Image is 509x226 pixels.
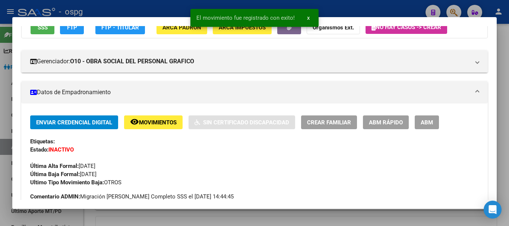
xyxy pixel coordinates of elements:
[162,24,201,31] span: ARCA Padrón
[307,20,360,34] button: Organismos Ext.
[30,88,470,97] mat-panel-title: Datos de Empadronamiento
[101,24,139,31] span: FTP - Titular
[70,57,194,66] strong: O10 - OBRA SOCIAL DEL PERSONAL GRAFICO
[301,11,316,25] button: x
[372,24,441,31] span: No hay casos -> Crear
[415,115,439,129] button: ABM
[30,138,55,145] strong: Etiquetas:
[21,81,488,104] mat-expansion-panel-header: Datos de Empadronamiento
[95,20,145,34] button: FTP - Titular
[203,119,289,126] span: Sin Certificado Discapacidad
[36,119,112,126] span: Enviar Credencial Digital
[30,171,80,178] strong: Última Baja Formal:
[484,201,502,219] div: Open Intercom Messenger
[157,20,207,34] button: ARCA Padrón
[60,20,84,34] button: FTP
[30,163,95,169] span: [DATE]
[124,115,183,129] button: Movimientos
[30,192,234,201] span: Migración [PERSON_NAME] Completo SSS el [DATE] 14:44:45
[189,115,295,129] button: Sin Certificado Discapacidad
[38,24,48,31] span: SSS
[196,14,295,22] span: El movimiento fue registrado con exito!
[30,115,118,129] button: Enviar Credencial Digital
[30,146,48,153] strong: Estado:
[307,15,310,21] span: x
[30,179,121,186] span: OTROS
[30,57,470,66] mat-panel-title: Gerenciador:
[48,146,74,153] strong: INACTIVO
[366,20,447,34] button: No hay casos -> Crear
[369,119,403,126] span: ABM Rápido
[313,24,354,31] strong: Organismos Ext.
[31,20,54,34] button: SSS
[130,117,139,126] mat-icon: remove_red_eye
[301,115,357,129] button: Crear Familiar
[30,179,104,186] strong: Ultimo Tipo Movimiento Baja:
[307,119,351,126] span: Crear Familiar
[30,193,80,200] strong: Comentario ADMIN:
[30,163,79,169] strong: Última Alta Formal:
[30,171,97,178] span: [DATE]
[421,119,433,126] span: ABM
[67,24,77,31] span: FTP
[363,115,409,129] button: ABM Rápido
[21,50,488,73] mat-expansion-panel-header: Gerenciador:O10 - OBRA SOCIAL DEL PERSONAL GRAFICO
[139,119,177,126] span: Movimientos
